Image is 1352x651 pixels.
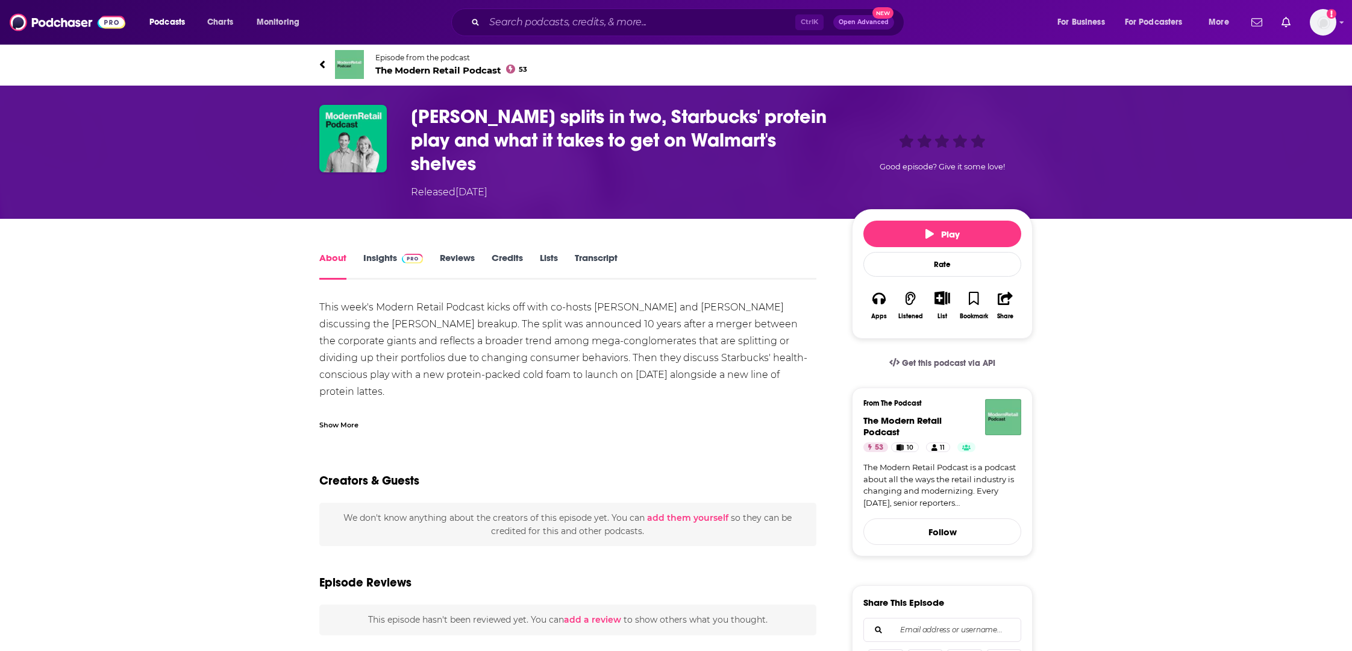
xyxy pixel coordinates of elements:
svg: Add a profile image [1327,9,1336,19]
span: 53 [875,442,883,454]
span: 11 [940,442,945,454]
a: Show notifications dropdown [1277,12,1295,33]
a: Show notifications dropdown [1247,12,1267,33]
button: Share [990,283,1021,327]
span: This episode hasn't been reviewed yet. You can to show others what you thought. [368,614,768,625]
button: open menu [1200,13,1244,32]
img: Podchaser - Follow, Share and Rate Podcasts [10,11,125,34]
a: The Modern Retail Podcast is a podcast about all the ways the retail industry is changing and mod... [863,462,1021,509]
button: open menu [1049,13,1120,32]
a: Get this podcast via API [880,348,1005,378]
a: Charts [199,13,240,32]
span: The Modern Retail Podcast [375,64,527,76]
div: Share [997,313,1013,320]
span: 53 [519,67,527,72]
input: Email address or username... [874,618,1011,641]
a: Lists [540,252,558,280]
button: open menu [141,13,201,32]
button: Play [863,221,1021,247]
a: 11 [926,442,950,452]
span: Ctrl K [795,14,824,30]
a: 10 [891,442,919,452]
span: Charts [207,14,233,31]
a: The Modern Retail Podcast [863,415,942,438]
a: Reviews [440,252,475,280]
h3: Share This Episode [863,597,944,608]
span: Good episode? Give it some love! [880,162,1005,171]
button: Show profile menu [1310,9,1336,36]
h3: Episode Reviews [319,575,412,590]
img: Kraft Heinz splits in two, Starbucks' protein play and what it takes to get on Walmart's shelves [319,105,387,172]
button: add them yourself [647,513,728,523]
div: Rate [863,252,1021,277]
h2: Creators & Guests [319,473,419,488]
div: Bookmark [960,313,988,320]
img: User Profile [1310,9,1336,36]
span: Monitoring [257,14,299,31]
h3: From The Podcast [863,399,1012,407]
span: Play [925,228,960,240]
div: Released [DATE] [411,185,487,200]
span: We don't know anything about the creators of this episode yet . You can so they can be credited f... [343,512,792,536]
span: Open Advanced [839,19,889,25]
input: Search podcasts, credits, & more... [484,13,795,32]
button: Apps [863,283,895,327]
button: Show More Button [930,291,954,304]
a: The Modern Retail PodcastEpisode from the podcastThe Modern Retail Podcast53 [319,50,676,79]
div: Show More ButtonList [927,283,958,327]
span: For Business [1057,14,1105,31]
button: open menu [1117,13,1200,32]
h1: Kraft Heinz splits in two, Starbucks' protein play and what it takes to get on Walmart's shelves [411,105,833,175]
button: open menu [248,13,315,32]
button: add a review [564,613,621,626]
img: Podchaser Pro [402,254,423,263]
span: 10 [907,442,913,454]
a: InsightsPodchaser Pro [363,252,423,280]
span: For Podcasters [1125,14,1183,31]
div: Apps [871,313,887,320]
a: About [319,252,346,280]
div: Search podcasts, credits, & more... [463,8,916,36]
button: Listened [895,283,926,327]
img: The Modern Retail Podcast [985,399,1021,435]
span: More [1209,14,1229,31]
button: Bookmark [958,283,989,327]
span: Get this podcast via API [902,358,995,368]
span: Podcasts [149,14,185,31]
span: Logged in as LindaBurns [1310,9,1336,36]
span: Episode from the podcast [375,53,527,62]
a: Transcript [575,252,618,280]
img: The Modern Retail Podcast [335,50,364,79]
a: 53 [863,442,888,452]
div: List [937,312,947,320]
button: Open AdvancedNew [833,15,894,30]
div: This week's Modern Retail Podcast kicks off with co-hosts [PERSON_NAME] and [PERSON_NAME] discuss... [319,299,816,552]
a: Credits [492,252,523,280]
div: Search followers [863,618,1021,642]
button: Follow [863,518,1021,545]
span: New [872,7,894,19]
div: Listened [898,313,923,320]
